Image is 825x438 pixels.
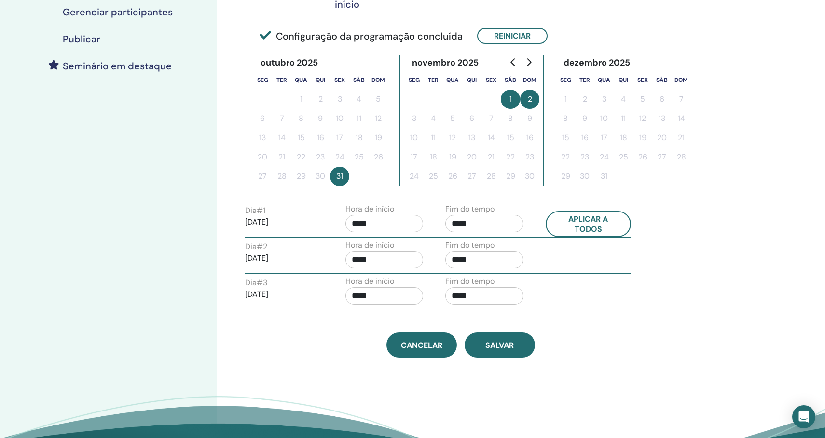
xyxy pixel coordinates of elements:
button: Reiniciar [477,28,548,44]
th: domingo [672,70,691,90]
button: 14 [272,128,291,147]
button: 4 [349,90,369,109]
button: 4 [424,109,443,128]
label: Hora de início [345,203,394,215]
button: 19 [633,128,652,147]
button: Go to previous month [506,53,521,72]
div: dezembro 2025 [556,55,638,70]
button: 16 [311,128,330,147]
th: quarta-feira [594,70,614,90]
button: 5 [443,109,462,128]
button: 31 [330,167,349,186]
th: terça-feira [272,70,291,90]
th: quarta-feira [443,70,462,90]
button: 15 [556,128,575,147]
th: quinta-feira [462,70,481,90]
button: 18 [349,128,369,147]
button: 30 [311,167,330,186]
button: 10 [404,128,424,147]
button: 16 [520,128,539,147]
button: 17 [594,128,614,147]
button: 13 [462,128,481,147]
label: Fim do tempo [445,276,495,287]
button: 14 [481,128,501,147]
button: 27 [253,167,272,186]
button: 2 [520,90,539,109]
p: [DATE] [245,289,323,300]
th: sexta-feira [633,70,652,90]
label: Fim do tempo [445,203,495,215]
button: 20 [462,147,481,167]
button: 24 [404,167,424,186]
button: 20 [652,128,672,147]
button: 28 [272,167,291,186]
th: quarta-feira [291,70,311,90]
label: Dia # 1 [245,205,265,216]
button: 30 [575,167,594,186]
p: [DATE] [245,252,323,264]
a: Cancelar [386,332,457,358]
button: 3 [594,90,614,109]
th: sábado [652,70,672,90]
button: 24 [330,147,349,167]
button: 22 [556,147,575,167]
button: 8 [556,109,575,128]
button: 1 [556,90,575,109]
button: 21 [672,128,691,147]
button: 7 [481,109,501,128]
button: 5 [369,90,388,109]
button: 25 [424,167,443,186]
button: 28 [481,167,501,186]
button: 14 [672,109,691,128]
button: 10 [594,109,614,128]
th: quinta-feira [614,70,633,90]
button: 1 [291,90,311,109]
th: sábado [501,70,520,90]
button: 8 [291,109,311,128]
button: 29 [501,167,520,186]
button: 21 [481,147,501,167]
button: 5 [633,90,652,109]
button: 9 [575,109,594,128]
button: 2 [575,90,594,109]
button: 25 [349,147,369,167]
span: Configuração da programação concluída [260,29,463,43]
button: 6 [652,90,672,109]
button: 22 [291,147,311,167]
th: segunda-feira [404,70,424,90]
button: 18 [614,128,633,147]
label: Dia # 3 [245,277,267,289]
th: sábado [349,70,369,90]
button: 23 [311,147,330,167]
button: 25 [614,147,633,167]
button: 8 [501,109,520,128]
th: quinta-feira [311,70,330,90]
button: 7 [272,109,291,128]
th: domingo [520,70,539,90]
button: 28 [672,147,691,167]
h4: Seminário em destaque [63,60,172,72]
button: 22 [501,147,520,167]
button: Salvar [465,332,535,358]
button: 11 [614,109,633,128]
button: 15 [501,128,520,147]
button: 27 [652,147,672,167]
label: Hora de início [345,239,394,251]
button: 26 [443,167,462,186]
button: 19 [443,147,462,167]
button: 30 [520,167,539,186]
button: 12 [443,128,462,147]
span: Salvar [485,340,514,350]
button: 19 [369,128,388,147]
button: 16 [575,128,594,147]
h4: Publicar [63,33,100,45]
button: 12 [633,109,652,128]
button: 9 [311,109,330,128]
button: 13 [652,109,672,128]
button: 1 [501,90,520,109]
button: 6 [462,109,481,128]
button: 26 [633,147,652,167]
button: 11 [349,109,369,128]
h4: Gerenciar participantes [63,6,173,18]
button: 29 [291,167,311,186]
